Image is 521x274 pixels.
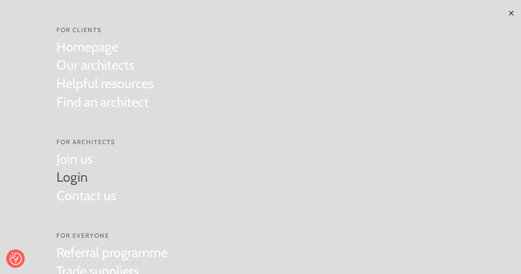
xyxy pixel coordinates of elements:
a: Our architects [56,56,154,75]
span: For Architects [56,138,116,147]
img: Revisit consent button [9,253,22,265]
a: Referral programme [56,244,168,262]
a: Helpful resources [56,75,154,93]
span: For Clients [56,26,154,35]
a: Contact us [56,187,116,205]
a: Find an architect [56,93,154,112]
a: Homepage [56,38,154,56]
img: × [508,10,514,16]
a: Login [56,168,116,187]
button: Consent Preferences [9,253,22,265]
a: Join us [56,150,116,169]
span: For everyone [56,232,168,240]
